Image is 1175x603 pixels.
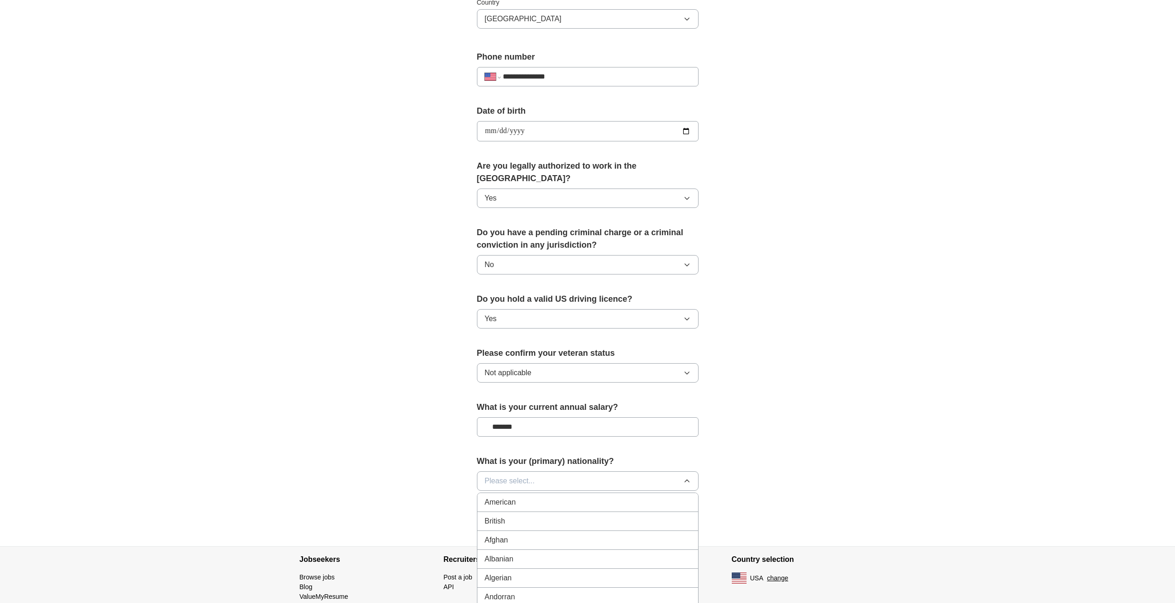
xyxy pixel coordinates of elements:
button: No [477,255,699,274]
button: [GEOGRAPHIC_DATA] [477,9,699,29]
a: API [444,583,454,591]
button: Yes [477,309,699,329]
label: What is your current annual salary? [477,401,699,414]
span: American [485,497,516,508]
button: Yes [477,189,699,208]
label: Please confirm your veteran status [477,347,699,359]
img: US flag [732,573,747,584]
button: Please select... [477,471,699,491]
span: No [485,259,494,270]
label: Phone number [477,51,699,63]
span: British [485,516,505,527]
label: Are you legally authorized to work in the [GEOGRAPHIC_DATA]? [477,160,699,185]
span: Andorran [485,591,515,603]
label: Date of birth [477,105,699,117]
label: Do you have a pending criminal charge or a criminal conviction in any jurisdiction? [477,226,699,251]
span: Please select... [485,475,535,487]
a: Post a job [444,573,472,581]
label: Do you hold a valid US driving licence? [477,293,699,305]
a: Browse jobs [300,573,335,581]
label: What is your (primary) nationality? [477,455,699,468]
a: ValueMyResume [300,593,349,600]
span: Algerian [485,573,512,584]
span: Not applicable [485,367,531,378]
span: Afghan [485,535,508,546]
span: Yes [485,193,497,204]
a: Blog [300,583,313,591]
button: Not applicable [477,363,699,383]
span: [GEOGRAPHIC_DATA] [485,13,562,24]
span: Albanian [485,554,513,565]
span: USA [750,573,764,583]
h4: Country selection [732,547,876,573]
button: change [767,573,788,583]
span: Yes [485,313,497,324]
